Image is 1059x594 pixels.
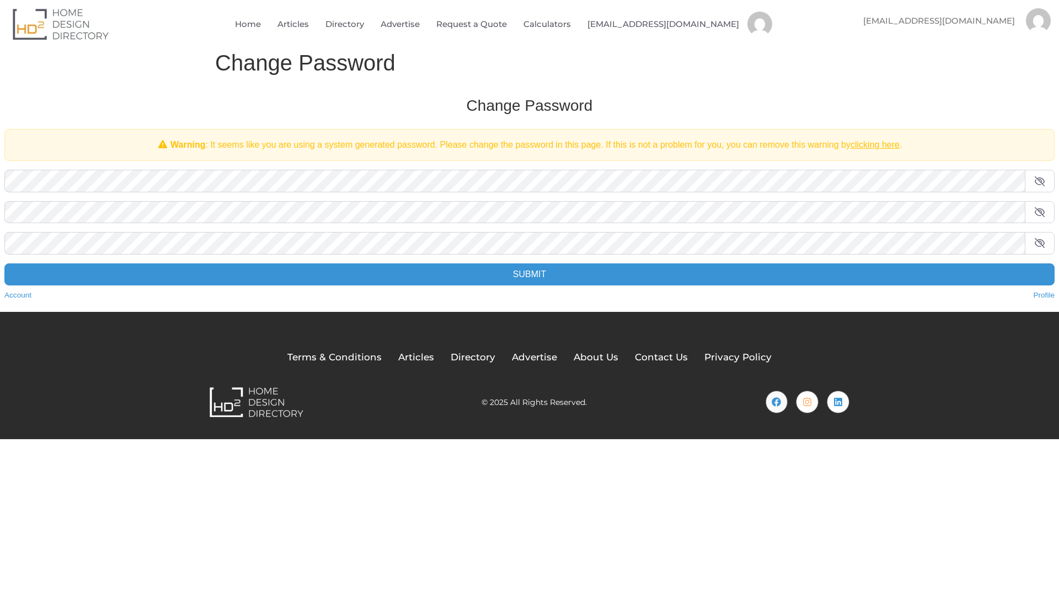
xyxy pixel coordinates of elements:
a: Request a Quote [436,12,507,37]
a: Directory [325,12,364,37]
a: [EMAIL_ADDRESS][DOMAIN_NAME] [852,8,1026,34]
a: Articles [277,12,309,37]
a: Home [235,12,261,37]
a: Directory [451,350,495,365]
nav: Menu [852,8,1051,34]
a: Calculators [523,12,571,37]
a: Contact Us [635,350,688,365]
strong: Warning [170,140,205,149]
a: Articles [398,350,434,365]
a: Advertise [381,12,420,37]
a: Terms & Conditions [287,350,382,365]
input: Submit [4,263,1055,285]
a: Privacy Policy [704,350,772,365]
img: Amy Goel [747,12,772,36]
h1: Change Password [215,50,844,76]
a: [EMAIL_ADDRESS][DOMAIN_NAME] [587,12,739,37]
a: clicking here [851,140,900,149]
a: About Us [574,350,618,365]
nav: Menu [215,12,791,37]
img: Amy Goel [1026,8,1051,33]
a: Advertise [512,350,557,365]
div: : It seems like you are using a system generated password. Please change the password in this pag... [4,129,1055,161]
h2: © 2025 All Rights Reserved. [482,398,587,406]
h3: Change Password [4,96,1055,116]
a: Profile [1033,290,1055,301]
a: Account [4,290,31,301]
